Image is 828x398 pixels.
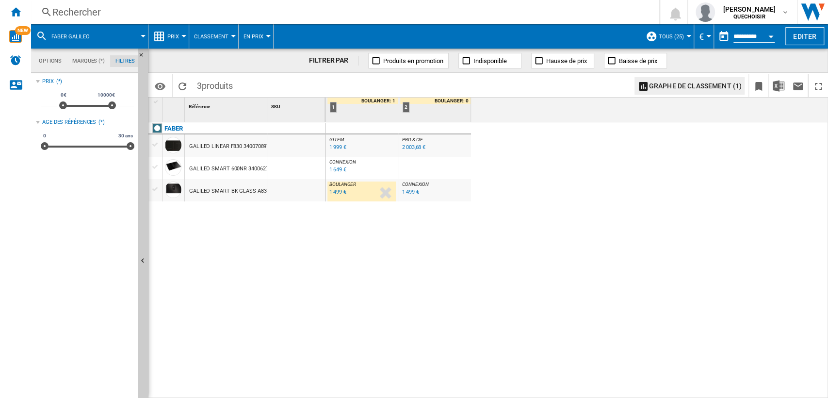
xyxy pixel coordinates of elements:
[173,74,192,97] button: Recharger
[604,53,667,68] button: Baisse de prix
[646,24,689,49] div: TOUS (25)
[165,98,184,113] div: Sort None
[714,27,733,46] button: md-calendar
[634,77,745,95] button: Graphe de classement (1)
[329,182,356,187] span: BOULANGER
[458,53,521,68] button: Indisponible
[699,24,709,49] button: €
[117,132,134,140] span: 30 ans
[383,57,443,65] span: Produits en promotion
[138,49,150,66] button: Masquer
[546,57,587,65] span: Hausse de prix
[531,53,594,68] button: Hausse de prix
[192,74,238,95] span: 3
[723,4,776,14] span: [PERSON_NAME]
[327,159,396,182] div: CONNEXION 1 649 €
[150,77,170,95] button: Options
[329,159,356,165] span: CONNEXION
[309,56,358,66] div: FILTRER PAR
[769,74,788,97] button: Télécharger au format Excel
[400,98,471,122] div: 2 BOULANGER : 0
[187,98,267,113] div: Référence Sort None
[189,135,286,158] div: GALILEO LINEAR F830 3400708970 NOIR
[785,27,824,45] button: Editer
[244,33,263,40] span: En Prix
[51,33,90,40] span: Faber GALILEO
[809,74,828,97] button: Plein écran
[194,24,233,49] button: Classement
[269,98,325,113] div: Sort None
[36,24,143,49] div: Faber GALILEO
[694,24,714,49] md-menu: Currency
[153,24,184,49] div: Prix
[400,98,471,104] div: BOULANGER : 0
[194,33,228,40] span: Classement
[733,14,765,20] b: QUECHOISIR
[244,24,268,49] button: En Prix
[167,33,179,40] span: Prix
[328,165,346,175] div: Mise à jour : vendredi 26 septembre 2025 15:00
[619,57,657,65] span: Baisse de prix
[749,74,768,97] button: Créer un favoris
[402,137,423,142] span: PRO & CIE
[368,53,449,68] button: Produits en promotion
[110,55,140,67] md-tab-item: Filtres
[401,187,419,197] div: Mise à jour : vendredi 26 septembre 2025 15:02
[189,180,313,202] div: GALILEO SMART BK GLASS A830 3400577694 NOIR
[271,104,280,109] span: SKU
[696,2,715,22] img: profile.jpg
[699,32,704,42] span: €
[631,74,749,98] div: Sélectionnez 1 à 3 sites en cliquant sur les cellules afin d'afficher un graphe de classement
[400,137,469,159] div: PRO & CIE 2 003,68 €
[402,144,425,150] div: 2 003,68 €
[659,24,689,49] button: TOUS (25)
[269,98,325,113] div: SKU Sort None
[328,143,346,152] div: Mise à jour : vendredi 26 septembre 2025 13:45
[403,102,409,113] div: 2
[167,24,184,49] button: Prix
[59,91,68,99] span: 0€
[51,24,99,49] button: Faber GALILEO
[42,78,54,85] div: Prix
[202,81,233,91] span: produits
[327,182,396,204] div: BOULANGER 1 499 €
[187,98,267,113] div: Sort None
[327,137,396,159] div: GITEM 1 999 €
[52,5,634,19] div: Rechercher
[329,137,344,142] span: GITEM
[328,187,346,197] div: Mise à jour : vendredi 26 septembre 2025 17:46
[788,74,808,97] button: Envoyer ce rapport par email
[42,132,48,140] span: 0
[329,189,346,195] div: 1 499 €
[402,182,429,187] span: CONNEXION
[473,57,507,65] span: Indisponible
[659,33,684,40] span: TOUS (25)
[329,166,346,173] div: 1 649 €
[762,26,779,44] button: Open calendar
[9,30,22,43] img: wise-card.svg
[401,143,425,152] div: Mise à jour : vendredi 26 septembre 2025 17:32
[329,144,346,150] div: 1 999 €
[330,102,337,113] div: 1
[773,80,784,92] img: excel-24x24.png
[15,26,31,35] span: NEW
[96,91,116,99] span: 10000€
[10,54,21,66] img: alerts-logo.svg
[402,189,419,195] div: 1 499 €
[67,55,110,67] md-tab-item: Marques (*)
[189,158,291,180] div: GALILEO SMART 600NR 3400627227 NOIR
[189,104,210,109] span: Référence
[42,118,96,126] div: Age des références
[400,182,469,204] div: CONNEXION 1 499 €
[327,98,398,122] div: 1 BOULANGER : 1
[33,55,67,67] md-tab-item: Options
[327,98,398,104] div: BOULANGER : 1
